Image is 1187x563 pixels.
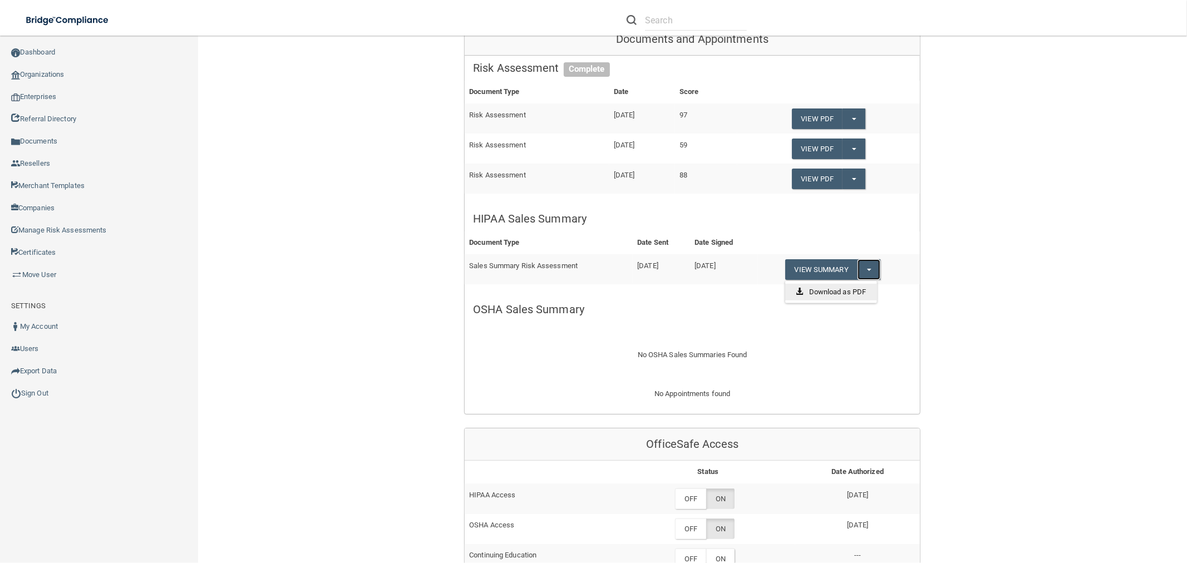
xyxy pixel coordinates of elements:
td: 97 [675,103,737,134]
h5: OSHA Sales Summary [473,303,912,315]
td: [DATE] [609,103,675,134]
div: No OSHA Sales Summaries Found [465,335,920,375]
td: Risk Assessment [465,103,609,134]
img: ic_reseller.de258add.png [11,159,20,168]
th: Date Signed [690,231,758,254]
a: View Summary [785,259,858,280]
img: bridge_compliance_login_screen.278c3ca4.svg [17,9,119,32]
th: Date Sent [633,231,690,254]
th: Document Type [465,81,609,103]
td: Risk Assessment [465,134,609,164]
img: enterprise.0d942306.png [11,93,20,101]
th: Date [609,81,675,103]
th: Document Type [465,231,633,254]
td: OSHA Access [465,514,620,544]
img: ic-search.3b580494.png [627,15,637,25]
img: briefcase.64adab9b.png [11,269,22,280]
label: ON [706,488,735,509]
th: Status [620,461,795,483]
td: HIPAA Access [465,483,620,513]
td: [DATE] [609,164,675,193]
td: 59 [675,134,737,164]
label: OFF [675,518,706,539]
td: Risk Assessment [465,164,609,193]
h5: Risk Assessment [473,62,912,74]
img: ic_user_dark.df1a06c3.png [11,322,20,331]
input: Search [645,10,747,31]
div: No Appointments found [465,387,920,414]
span: Complete [564,62,610,77]
td: Sales Summary Risk Assessment [465,254,633,284]
a: View PDF [792,169,843,189]
a: Download as PDF [785,284,878,300]
td: [DATE] [633,254,690,284]
img: icon-documents.8dae5593.png [11,137,20,146]
td: [DATE] [690,254,758,284]
th: Date Authorized [795,461,920,483]
th: Score [675,81,737,103]
label: OFF [675,488,706,509]
label: SETTINGS [11,299,46,313]
img: icon-export.b9366987.png [11,367,20,376]
h5: HIPAA Sales Summary [473,213,912,225]
p: [DATE] [800,488,915,502]
td: [DATE] [609,134,675,164]
div: OfficeSafe Access [465,428,920,461]
td: 88 [675,164,737,193]
img: ic_dashboard_dark.d01f4a41.png [11,48,20,57]
img: ic_power_dark.7ecde6b1.png [11,388,21,398]
img: organization-icon.f8decf85.png [11,71,20,80]
img: icon-users.e205127d.png [11,344,20,353]
p: --- [800,549,915,562]
p: [DATE] [800,518,915,532]
label: ON [706,518,735,539]
a: View PDF [792,139,843,159]
a: View PDF [792,108,843,129]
